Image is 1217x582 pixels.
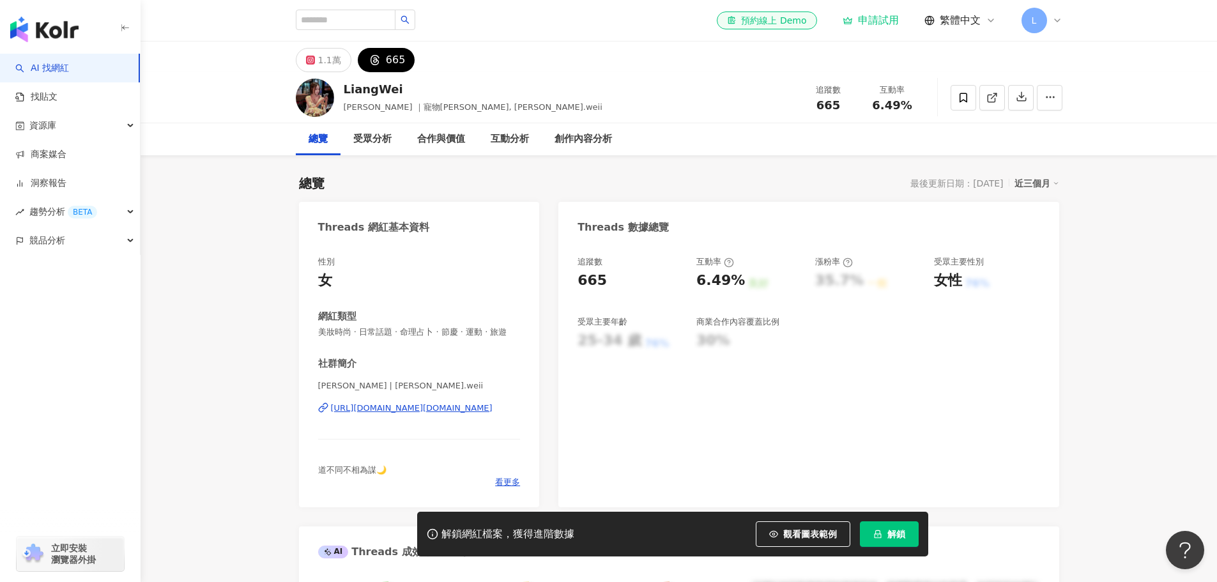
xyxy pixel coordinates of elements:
[358,48,415,72] button: 665
[872,99,912,112] span: 6.49%
[727,14,806,27] div: 預約線上 Demo
[296,48,351,72] button: 1.1萬
[1014,175,1059,192] div: 近三個月
[1032,13,1037,27] span: L
[816,98,841,112] span: 665
[15,208,24,217] span: rise
[318,271,332,291] div: 女
[696,271,745,291] div: 6.49%
[318,326,521,338] span: 美妝時尚 · 日常話題 · 命理占卜 · 節慶 · 運動 · 旅遊
[868,84,917,96] div: 互動率
[887,529,905,539] span: 解鎖
[318,402,521,414] a: [URL][DOMAIN_NAME][DOMAIN_NAME]
[417,132,465,147] div: 合作與價值
[318,256,335,268] div: 性別
[15,62,69,75] a: searchAI 找網紅
[934,256,984,268] div: 受眾主要性別
[843,14,899,27] a: 申請試用
[318,465,387,475] span: 道不同不相為謀🌙
[940,13,981,27] span: 繁體中文
[318,357,356,371] div: 社群簡介
[804,84,853,96] div: 追蹤數
[873,530,882,539] span: lock
[15,148,66,161] a: 商案媒合
[815,256,853,268] div: 漲粉率
[331,402,493,414] div: [URL][DOMAIN_NAME][DOMAIN_NAME]
[783,529,837,539] span: 觀看圖表範例
[578,271,607,291] div: 665
[309,132,328,147] div: 總覽
[717,11,816,29] a: 預約線上 Demo
[318,380,521,392] span: [PERSON_NAME] | [PERSON_NAME].weii
[29,226,65,255] span: 競品分析
[934,271,962,291] div: 女性
[318,51,341,69] div: 1.1萬
[860,521,919,547] button: 解鎖
[495,477,520,488] span: 看更多
[29,197,97,226] span: 趨勢分析
[696,316,779,328] div: 商業合作內容覆蓋比例
[15,177,66,190] a: 洞察報告
[318,310,356,323] div: 網紅類型
[10,17,79,42] img: logo
[696,256,734,268] div: 互動率
[51,542,96,565] span: 立即安裝 瀏覽器外掛
[386,51,406,69] div: 665
[17,537,124,571] a: chrome extension立即安裝 瀏覽器外掛
[296,79,334,117] img: KOL Avatar
[578,256,602,268] div: 追蹤數
[441,528,574,541] div: 解鎖網紅檔案，獲得進階數據
[910,178,1003,188] div: 最後更新日期：[DATE]
[29,111,56,140] span: 資源庫
[318,220,429,234] div: Threads 網紅基本資料
[401,15,409,24] span: search
[299,174,325,192] div: 總覽
[578,316,627,328] div: 受眾主要年齡
[353,132,392,147] div: 受眾分析
[344,81,602,97] div: LiangWei
[15,91,57,103] a: 找貼文
[68,206,97,218] div: BETA
[20,544,45,564] img: chrome extension
[344,102,602,112] span: [PERSON_NAME] ｜寵物[PERSON_NAME], [PERSON_NAME].weii
[578,220,668,234] div: Threads 數據總覽
[555,132,612,147] div: 創作內容分析
[491,132,529,147] div: 互動分析
[756,521,850,547] button: 觀看圖表範例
